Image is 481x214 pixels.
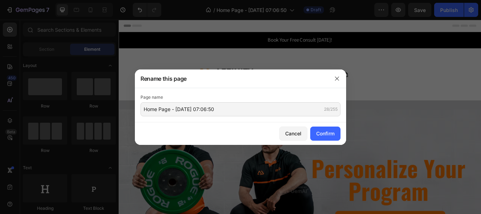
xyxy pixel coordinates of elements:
[173,58,250,69] div: Services About Us Home Contact
[140,74,187,83] h3: Rename this page
[140,94,341,101] div: Page name
[285,130,301,137] div: Cancel
[168,19,254,29] div: Book Your Free Consult [DATE]!
[324,106,338,112] div: 28/255
[279,127,307,141] button: Cancel
[310,127,341,141] button: Confirm
[84,44,161,84] img: Alt image
[316,130,335,137] div: Confirm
